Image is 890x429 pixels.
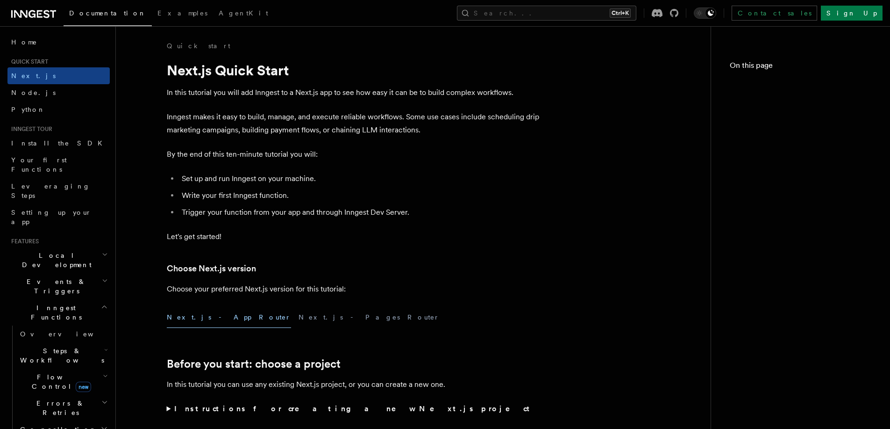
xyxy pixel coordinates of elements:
[179,172,541,185] li: Set up and run Inngest on your machine.
[7,247,110,273] button: Local Development
[457,6,636,21] button: Search...Ctrl+K
[167,357,341,371] a: Before you start: choose a project
[167,262,256,275] a: Choose Next.js version
[16,369,110,395] button: Flow Controlnew
[610,8,631,18] kbd: Ctrl+K
[76,382,91,392] span: new
[167,86,541,99] p: In this tutorial you will add Inngest to a Next.js app to see how easy it can be to build complex...
[69,9,146,17] span: Documentation
[167,378,541,391] p: In this tutorial you can use any existing Next.js project, or you can create a new one.
[20,330,116,338] span: Overview
[179,189,541,202] li: Write your first Inngest function.
[11,139,108,147] span: Install the SDK
[16,395,110,421] button: Errors & Retries
[213,3,274,25] a: AgentKit
[7,204,110,230] a: Setting up your app
[11,37,37,47] span: Home
[167,110,541,137] p: Inngest makes it easy to build, manage, and execute reliable workflows. Some use cases include sc...
[11,106,45,113] span: Python
[11,89,56,96] span: Node.js
[167,148,541,161] p: By the end of this ten-minute tutorial you will:
[7,251,102,269] span: Local Development
[64,3,152,26] a: Documentation
[7,34,110,51] a: Home
[730,60,871,75] h4: On this page
[7,273,110,299] button: Events & Triggers
[167,230,541,243] p: Let's get started!
[7,101,110,118] a: Python
[7,178,110,204] a: Leveraging Steps
[7,152,110,178] a: Your first Functions
[7,58,48,65] span: Quick start
[821,6,883,21] a: Sign Up
[167,62,541,79] h1: Next.js Quick Start
[7,84,110,101] a: Node.js
[7,303,101,322] span: Inngest Functions
[167,402,541,415] summary: Instructions for creating a new Next.js project
[157,9,207,17] span: Examples
[11,182,90,199] span: Leveraging Steps
[7,277,102,296] span: Events & Triggers
[299,307,440,328] button: Next.js - Pages Router
[16,372,103,391] span: Flow Control
[11,72,56,80] span: Next.js
[732,6,817,21] a: Contact sales
[16,326,110,342] a: Overview
[174,404,534,413] strong: Instructions for creating a new Next.js project
[7,67,110,84] a: Next.js
[167,283,541,296] p: Choose your preferred Next.js version for this tutorial:
[7,125,52,133] span: Inngest tour
[16,346,104,365] span: Steps & Workflows
[7,299,110,326] button: Inngest Functions
[167,307,291,328] button: Next.js - App Router
[219,9,268,17] span: AgentKit
[167,41,230,51] a: Quick start
[7,135,110,152] a: Install the SDK
[16,399,101,417] span: Errors & Retries
[7,238,39,245] span: Features
[11,209,92,225] span: Setting up your app
[16,342,110,369] button: Steps & Workflows
[179,206,541,219] li: Trigger your function from your app and through Inngest Dev Server.
[694,7,716,19] button: Toggle dark mode
[11,156,67,173] span: Your first Functions
[152,3,213,25] a: Examples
